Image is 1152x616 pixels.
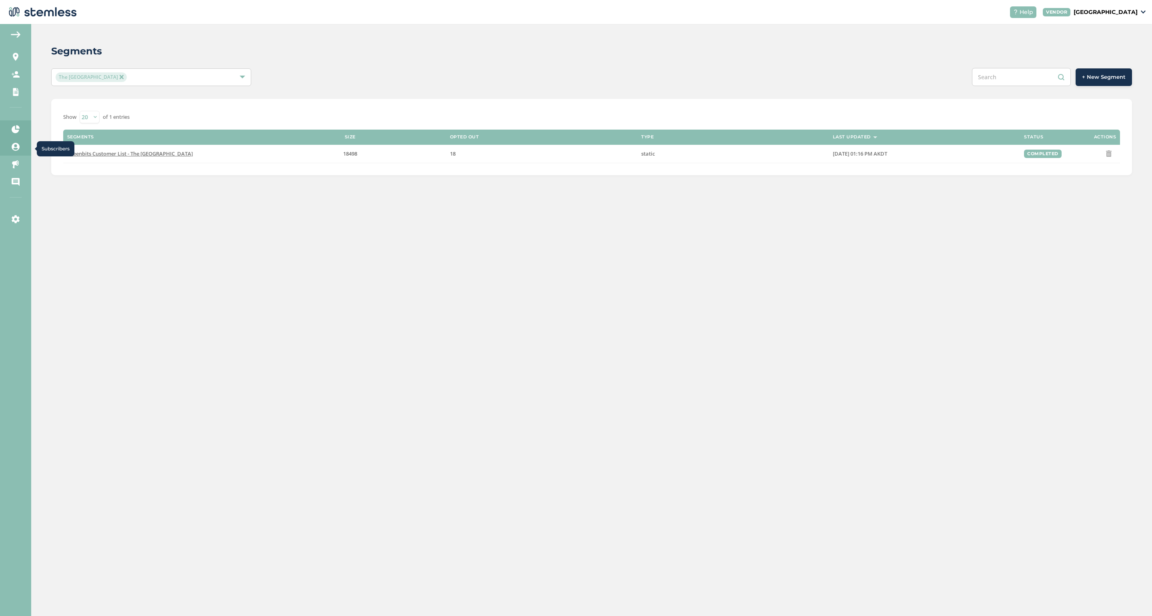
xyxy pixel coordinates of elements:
label: Last Updated [833,134,871,140]
label: of 1 entries [103,113,130,121]
span: static [641,150,655,157]
label: Show [63,113,76,121]
img: icon-sort-1e1d7615.svg [873,136,877,138]
label: 18 [450,150,633,157]
span: Greenbits Customer List - The [GEOGRAPHIC_DATA] [67,150,193,157]
th: Actions [1060,130,1120,145]
div: VENDOR [1043,8,1070,16]
label: Status [1024,134,1043,140]
label: Opted Out [450,134,479,140]
label: static [641,150,824,157]
img: icon-help-white-03924b79.svg [1013,10,1018,14]
label: 18498 [258,150,442,157]
div: Subscribers [37,141,74,156]
img: logo-dark-0685b13c.svg [6,4,77,20]
img: icon-close-accent-8a337256.svg [120,75,124,79]
div: completed [1024,150,1062,158]
span: The [GEOGRAPHIC_DATA] [56,72,127,82]
label: Type [641,134,654,140]
span: [DATE] 01:16 PM AKDT [833,150,887,157]
img: icon_down-arrow-small-66adaf34.svg [1141,10,1146,14]
input: Search [972,68,1071,86]
span: + New Segment [1082,73,1126,81]
label: Segments [67,134,94,140]
label: Greenbits Customer List - The Red Light District [67,150,250,157]
button: + New Segment [1076,68,1132,86]
img: icon-arrow-back-accent-c549486e.svg [11,31,20,38]
label: 10/01/2025 01:16 PM AKDT [833,150,1016,157]
span: 18 [450,150,456,157]
label: Size [345,134,356,140]
h2: Segments [51,44,102,58]
span: Help [1020,8,1033,16]
p: [GEOGRAPHIC_DATA] [1074,8,1138,16]
iframe: Chat Widget [1112,578,1152,616]
span: 18498 [343,150,357,157]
